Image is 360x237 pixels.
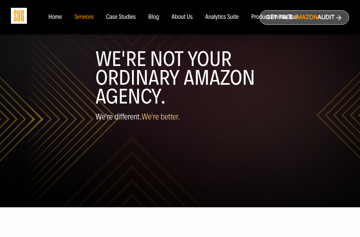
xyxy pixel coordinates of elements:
a: Home [48,14,62,21]
span: We're better. [142,112,180,122]
h1: WE'RE NOT YOUR ORDINARY AMAZON AGENCY. [95,50,265,106]
a: Get freeAmazonAudit [260,10,349,25]
a: Case Studies [106,14,136,21]
span: Amazon [293,14,317,21]
img: Sug [11,8,27,24]
p: We're different. [95,112,265,121]
a: Product Review Tool [251,14,297,21]
a: Analytics Suite [205,14,239,21]
a: About Us [172,14,193,21]
a: Services [74,14,94,21]
a: Blog [148,14,159,21]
